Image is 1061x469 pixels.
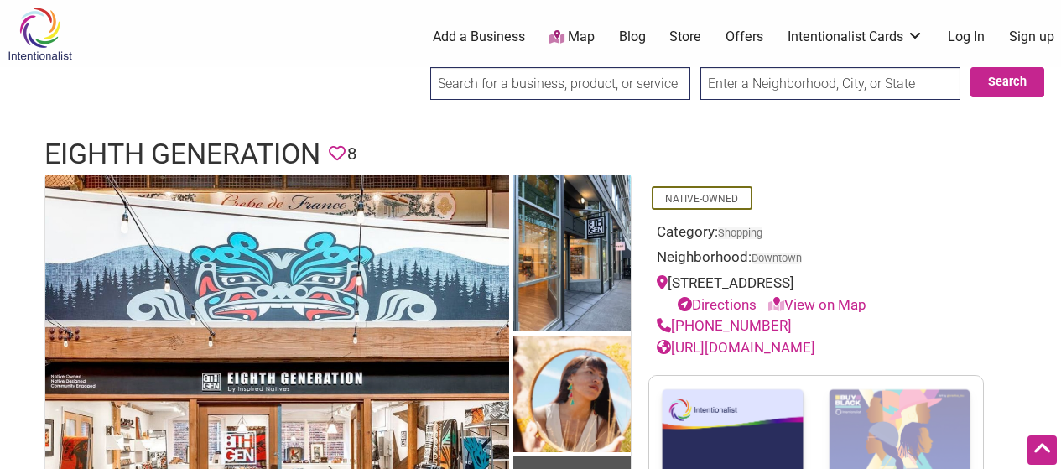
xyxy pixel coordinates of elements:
[678,296,757,313] a: Directions
[657,247,975,273] div: Neighborhood:
[1009,28,1054,46] a: Sign up
[726,28,763,46] a: Offers
[619,28,646,46] a: Blog
[657,339,815,356] a: [URL][DOMAIN_NAME]
[347,141,356,167] span: 8
[657,317,792,334] a: [PHONE_NUMBER]
[513,175,631,336] img: photo of Eighth Generation storefront in downtown Seattle
[657,273,975,315] div: [STREET_ADDRESS]
[669,28,701,46] a: Store
[430,67,690,100] input: Search for a business, product, or service
[549,28,595,47] a: Map
[718,227,762,239] a: Shopping
[948,28,985,46] a: Log In
[433,28,525,46] a: Add a Business
[44,134,320,175] h1: Eighth Generation
[700,67,960,100] input: Enter a Neighborhood, City, or State
[752,253,802,264] span: Downtown
[665,193,738,205] a: Native-Owned
[788,28,923,46] a: Intentionalist Cards
[657,221,975,248] div: Category:
[1027,435,1057,465] div: Scroll Back to Top
[970,67,1044,97] button: Search
[768,296,866,313] a: View on Map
